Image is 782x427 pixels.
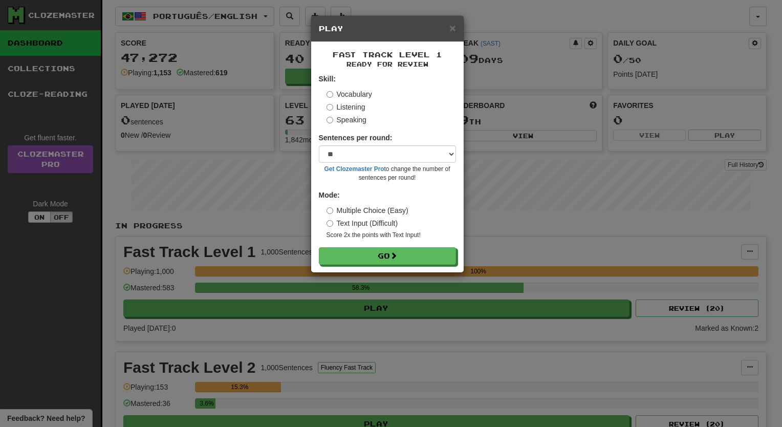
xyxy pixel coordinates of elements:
strong: Mode: [319,191,340,199]
input: Speaking [327,117,333,123]
span: Fast Track Level 1 [333,50,442,59]
button: Close [449,23,455,33]
label: Vocabulary [327,89,372,99]
input: Listening [327,104,333,111]
h5: Play [319,24,456,34]
small: Ready for Review [319,60,456,69]
input: Vocabulary [327,91,333,98]
button: Go [319,247,456,265]
input: Text Input (Difficult) [327,220,333,227]
small: to change the number of sentences per round! [319,165,456,182]
input: Multiple Choice (Easy) [327,207,333,214]
strong: Skill: [319,75,336,83]
label: Multiple Choice (Easy) [327,205,408,216]
span: × [449,22,455,34]
label: Listening [327,102,365,112]
label: Speaking [327,115,366,125]
label: Text Input (Difficult) [327,218,398,228]
small: Score 2x the points with Text Input ! [327,231,456,240]
a: Get Clozemaster Pro [324,165,384,173]
label: Sentences per round: [319,133,393,143]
